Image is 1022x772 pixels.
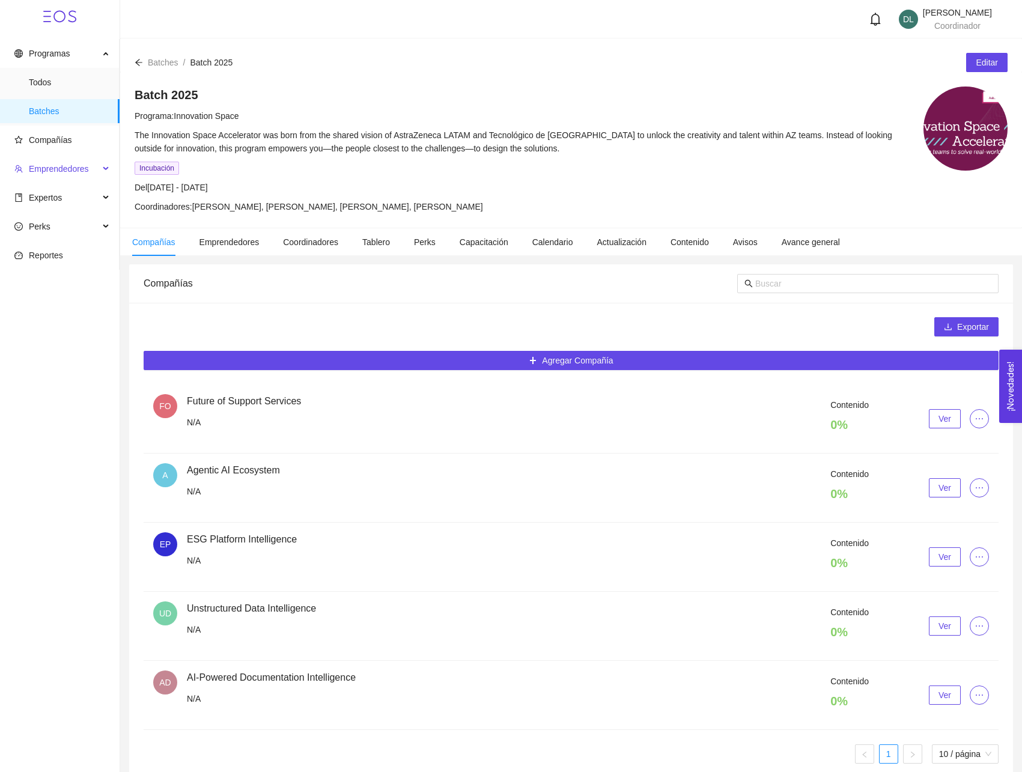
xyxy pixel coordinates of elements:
[970,690,988,700] span: ellipsis
[929,685,961,705] button: Ver
[869,13,882,26] span: bell
[733,237,758,247] span: Avisos
[830,693,869,710] h4: 0 %
[970,685,989,705] button: ellipsis
[970,478,989,497] button: ellipsis
[362,237,390,247] span: Tablero
[29,251,63,260] span: Reportes
[755,277,991,290] input: Buscar
[970,483,988,493] span: ellipsis
[923,8,992,17] span: [PERSON_NAME]
[414,237,436,247] span: Perks
[938,481,951,494] span: Ver
[830,416,869,433] h4: 0 %
[29,70,110,94] span: Todos
[934,317,999,336] button: downloadExportar
[135,162,179,175] span: Incubación
[970,409,989,428] button: ellipsis
[14,251,23,260] span: dashboard
[187,534,297,544] span: ESG Platform Intelligence
[830,400,869,410] span: Contenido
[144,351,999,370] button: plusAgregar Compañía
[970,552,988,562] span: ellipsis
[970,621,988,631] span: ellipsis
[187,465,280,475] span: Agentic AI Ecosystem
[830,555,869,571] h4: 0 %
[903,744,922,764] button: right
[830,607,869,617] span: Contenido
[190,58,233,67] span: Batch 2025
[903,10,914,29] span: DL
[938,619,951,633] span: Ver
[532,237,573,247] span: Calendario
[187,603,316,613] span: Unstructured Data Intelligence
[970,547,989,567] button: ellipsis
[830,485,869,502] h4: 0 %
[14,165,23,173] span: team
[529,356,537,366] span: plus
[970,616,989,636] button: ellipsis
[970,414,988,424] span: ellipsis
[183,58,186,67] span: /
[135,111,239,121] span: Programa: Innovation Space
[929,547,961,567] button: Ver
[671,237,709,247] span: Contenido
[597,237,646,247] span: Actualización
[909,751,916,758] span: right
[144,266,737,300] div: Compañías
[29,164,89,174] span: Emprendedores
[29,222,50,231] span: Perks
[135,202,483,211] span: Coordinadores: [PERSON_NAME], [PERSON_NAME], [PERSON_NAME], [PERSON_NAME]
[903,744,922,764] li: Página siguiente
[939,745,991,763] span: 10 / página
[14,136,23,144] span: star
[938,688,951,702] span: Ver
[542,354,613,367] span: Agregar Compañía
[135,87,911,103] h4: Batch 2025
[29,99,110,123] span: Batches
[744,279,753,288] span: search
[135,130,892,153] span: The Innovation Space Accelerator was born from the shared vision of AstraZeneca LATAM and Tecnoló...
[932,744,999,764] div: tamaño de página
[159,601,171,625] span: UD
[966,53,1008,72] button: Editar
[187,672,356,682] span: AI-Powered Documentation Intelligence
[135,58,143,67] span: arrow-left
[782,237,840,247] span: Avance general
[159,394,171,418] span: FO
[29,193,62,202] span: Expertos
[957,320,989,333] span: Exportar
[830,469,869,479] span: Contenido
[460,237,508,247] span: Capacitación
[934,21,981,31] span: Coordinador
[135,183,208,192] span: Del [DATE] - [DATE]
[880,745,898,763] a: 1
[283,237,338,247] span: Coordinadores
[187,396,301,406] span: Future of Support Services
[830,538,869,548] span: Contenido
[999,350,1022,423] button: Open Feedback Widget
[879,744,898,764] li: 1
[929,616,961,636] button: Ver
[938,412,951,425] span: Ver
[861,751,868,758] span: left
[929,478,961,497] button: Ver
[148,58,178,67] span: Batches
[160,532,171,556] span: EP
[132,237,175,247] span: Compañías
[830,676,869,686] span: Contenido
[14,193,23,202] span: book
[159,670,171,694] span: AD
[855,744,874,764] li: Página anterior
[855,744,874,764] button: left
[976,56,998,69] span: Editar
[14,222,23,231] span: smile
[14,49,23,58] span: global
[29,135,72,145] span: Compañías
[830,624,869,640] h4: 0 %
[929,409,961,428] button: Ver
[29,49,70,58] span: Programas
[938,550,951,564] span: Ver
[944,323,952,332] span: download
[199,237,260,247] span: Emprendedores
